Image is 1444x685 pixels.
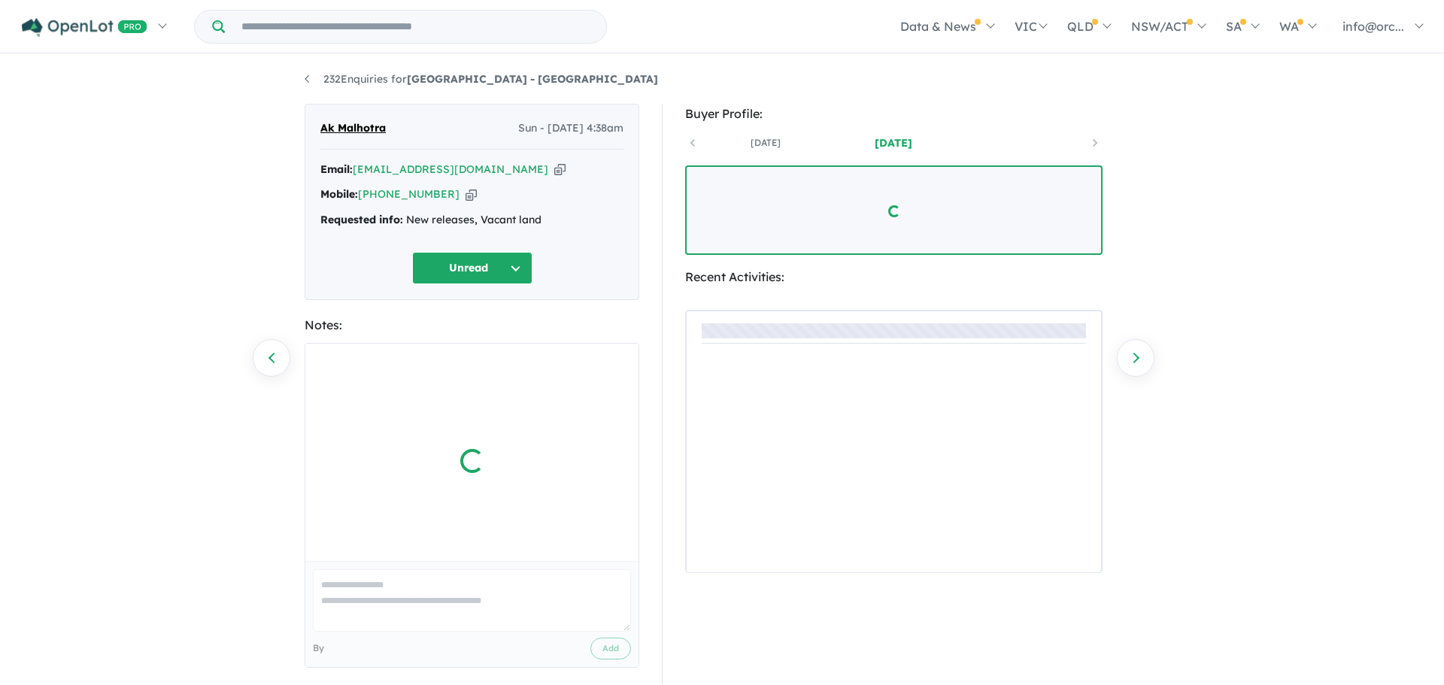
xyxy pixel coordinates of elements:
[22,18,147,37] img: Openlot PRO Logo White
[305,72,658,86] a: 232Enquiries for[GEOGRAPHIC_DATA] - [GEOGRAPHIC_DATA]
[466,186,477,202] button: Copy
[228,11,603,43] input: Try estate name, suburb, builder or developer
[685,267,1103,287] div: Recent Activities:
[353,162,548,176] a: [EMAIL_ADDRESS][DOMAIN_NAME]
[358,187,460,201] a: [PHONE_NUMBER]
[412,252,532,284] button: Unread
[320,162,353,176] strong: Email:
[554,162,566,177] button: Copy
[320,120,386,138] span: Ak Malhotra
[830,135,957,150] a: [DATE]
[305,71,1139,89] nav: breadcrumb
[518,120,623,138] span: Sun - [DATE] 4:38am
[1342,19,1404,34] span: info@orc...
[702,135,830,150] a: [DATE]
[685,104,1103,124] div: Buyer Profile:
[320,211,623,229] div: New releases, Vacant land
[407,72,658,86] strong: [GEOGRAPHIC_DATA] - [GEOGRAPHIC_DATA]
[305,315,639,335] div: Notes:
[320,187,358,201] strong: Mobile:
[320,213,403,226] strong: Requested info:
